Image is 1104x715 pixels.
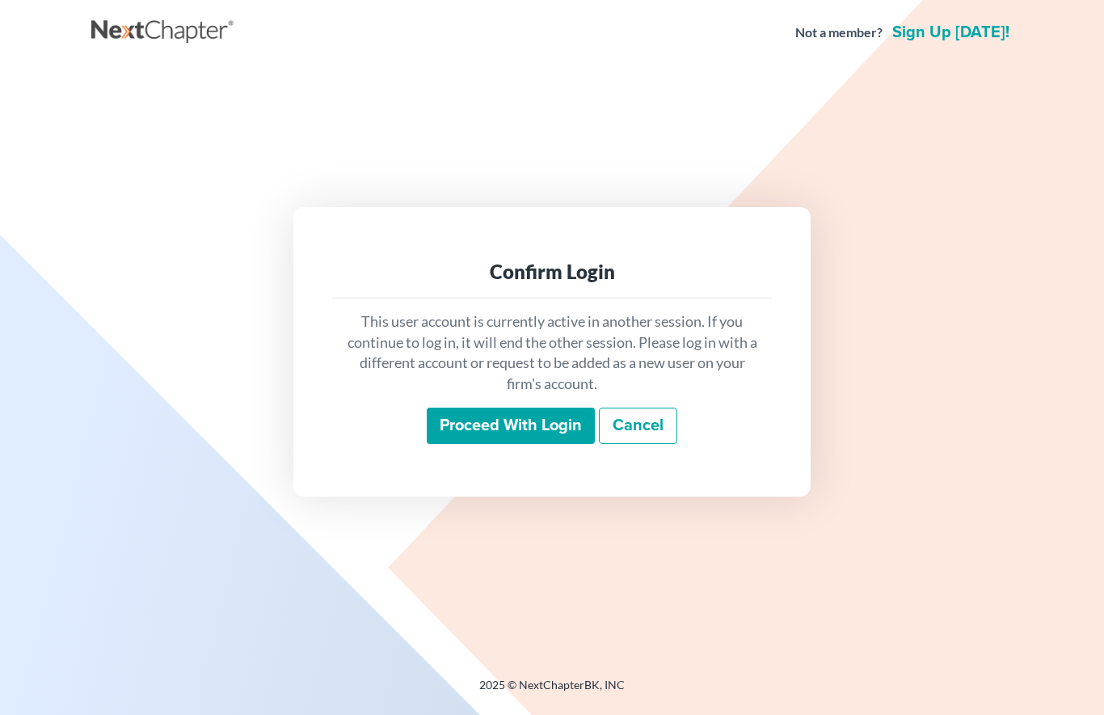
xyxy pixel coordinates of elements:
a: Cancel [599,408,677,445]
p: This user account is currently active in another session. If you continue to log in, it will end ... [345,311,759,395]
div: Confirm Login [345,259,759,285]
a: Sign up [DATE]! [889,24,1013,40]
input: Proceed with login [427,408,595,445]
div: 2025 © NextChapterBK, INC [91,677,1013,706]
strong: Not a member? [795,23,883,42]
